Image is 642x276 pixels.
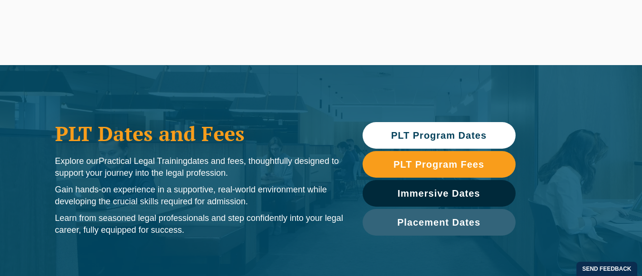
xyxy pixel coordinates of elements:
[55,122,344,145] h1: PLT Dates and Fees
[397,218,480,227] span: Placement Dates
[363,180,516,207] a: Immersive Dates
[363,151,516,178] a: PLT Program Fees
[363,122,516,149] a: PLT Program Dates
[393,160,484,169] span: PLT Program Fees
[391,131,487,140] span: PLT Program Dates
[99,156,188,166] span: Practical Legal Training
[55,184,344,208] p: Gain hands-on experience in a supportive, real-world environment while developing the crucial ski...
[55,212,344,236] p: Learn from seasoned legal professionals and step confidently into your legal career, fully equipp...
[398,189,480,198] span: Immersive Dates
[363,209,516,236] a: Placement Dates
[55,155,344,179] p: Explore our dates and fees, thoughtfully designed to support your journey into the legal profession.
